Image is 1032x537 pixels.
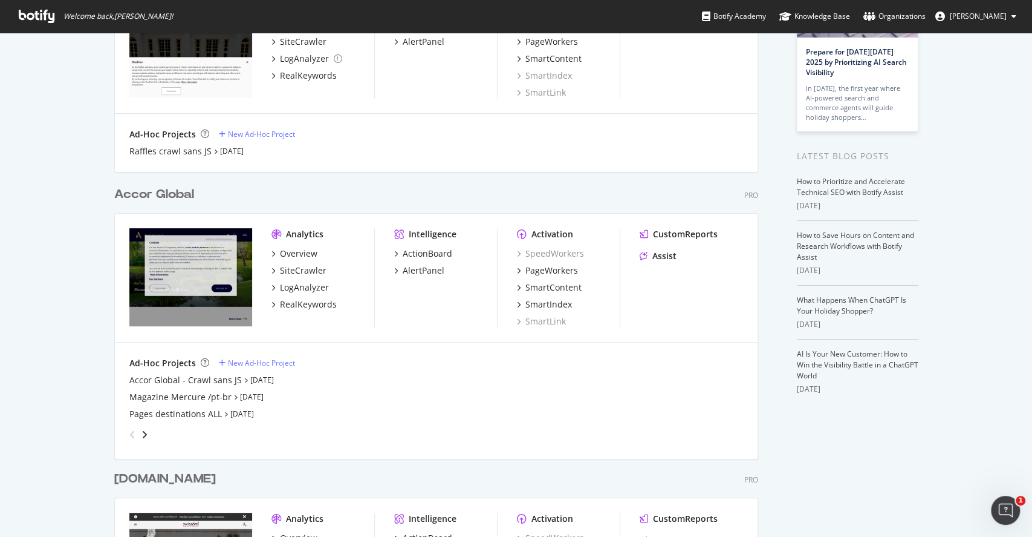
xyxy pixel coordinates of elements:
a: SmartLink [517,315,566,328]
div: [DOMAIN_NAME] [114,470,216,488]
button: [PERSON_NAME] [926,7,1026,26]
div: CustomReports [653,513,718,525]
a: LogAnalyzer [271,53,342,65]
div: ActionBoard [403,248,452,260]
div: [DATE] [797,265,918,276]
div: PageWorkers [525,265,578,277]
a: AlertPanel [394,265,444,277]
div: SiteCrawler [280,36,326,48]
div: [DATE] [797,384,918,395]
div: angle-left [125,425,140,444]
a: PageWorkers [517,265,578,277]
span: 1 [1016,496,1025,506]
a: [DATE] [230,409,254,419]
div: CustomReports [653,228,718,240]
img: all.accor.com [129,228,252,326]
a: CustomReports [640,228,718,240]
a: PageWorkers [517,36,578,48]
a: AI Is Your New Customer: How to Win the Visibility Battle in a ChatGPT World [797,349,918,381]
div: Intelligence [409,228,456,240]
a: Raffles crawl sans JS [129,145,212,157]
div: Analytics [286,228,323,240]
div: Ad-Hoc Projects [129,357,196,369]
a: [DATE] [240,392,264,402]
div: SmartIndex [525,298,572,311]
div: Intelligence [409,513,456,525]
a: SmartLink [517,87,566,99]
a: How to Save Hours on Content and Research Workflows with Botify Assist [797,230,914,262]
a: SmartContent [517,53,582,65]
a: RealKeywords [271,70,337,82]
a: ActionBoard [394,248,452,260]
div: SiteCrawler [280,265,326,277]
a: [DATE] [220,146,244,156]
iframe: Intercom live chat [991,496,1020,525]
a: SpeedWorkers [517,248,584,260]
div: Activation [531,513,573,525]
div: In [DATE], the first year where AI-powered search and commerce agents will guide holiday shoppers… [806,84,909,122]
span: Vimala Ngonekeo [950,11,1007,21]
div: New Ad-Hoc Project [228,358,295,368]
div: Organizations [863,10,926,22]
div: Analytics [286,513,323,525]
div: Activation [531,228,573,240]
a: Overview [271,248,317,260]
a: What Happens When ChatGPT Is Your Holiday Shopper? [797,295,906,316]
div: Accor Global [114,186,194,203]
div: Knowledge Base [779,10,850,22]
div: PageWorkers [525,36,578,48]
div: [DATE] [797,200,918,211]
a: SiteCrawler [271,265,326,277]
a: Accor Global [114,186,199,203]
a: Pages destinations ALL [129,408,222,420]
div: Ad-Hoc Projects [129,128,196,140]
div: Assist [652,250,677,262]
a: SmartIndex [517,298,572,311]
div: [DATE] [797,319,918,330]
div: Pro [744,190,758,200]
a: CustomReports [640,513,718,525]
div: LogAnalyzer [280,282,329,294]
a: AlertPanel [394,36,444,48]
div: LogAnalyzer [280,53,329,65]
div: Pro [744,475,758,485]
a: New Ad-Hoc Project [219,358,295,368]
a: SmartContent [517,282,582,294]
a: How to Prioritize and Accelerate Technical SEO with Botify Assist [797,176,905,197]
a: Accor Global - Crawl sans JS [129,374,242,386]
div: RealKeywords [280,298,337,311]
a: [DATE] [250,375,274,385]
a: SmartIndex [517,70,572,82]
div: SmartContent [525,282,582,294]
a: New Ad-Hoc Project [219,129,295,139]
div: Botify Academy [702,10,766,22]
div: angle-right [140,429,149,441]
div: AlertPanel [403,36,444,48]
a: RealKeywords [271,298,337,311]
div: SmartContent [525,53,582,65]
a: SiteCrawler [271,36,326,48]
a: Magazine Mercure /pt-br [129,391,232,403]
div: Latest Blog Posts [797,150,918,163]
div: New Ad-Hoc Project [228,129,295,139]
a: Assist [640,250,677,262]
div: RealKeywords [280,70,337,82]
span: Welcome back, [PERSON_NAME] ! [63,12,173,21]
div: AlertPanel [403,265,444,277]
a: LogAnalyzer [271,282,329,294]
a: Prepare for [DATE][DATE] 2025 by Prioritizing AI Search Visibility [806,47,907,77]
div: Overview [280,248,317,260]
a: [DOMAIN_NAME] [114,470,221,488]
